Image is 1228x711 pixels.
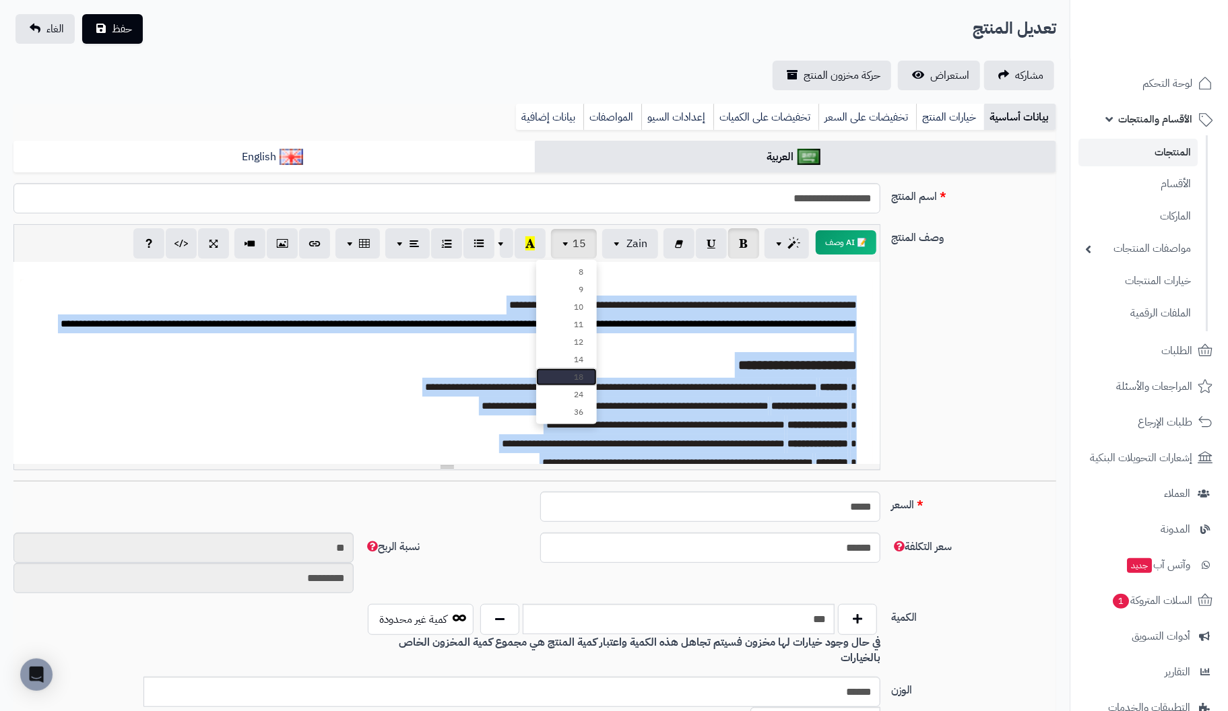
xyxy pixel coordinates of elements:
[713,104,818,131] a: تخفيضات على الكميات
[1078,442,1220,474] a: إشعارات التحويلات البنكية
[816,230,876,255] button: 📝 AI وصف
[641,104,713,131] a: إعدادات السيو
[573,236,586,252] span: 15
[536,298,597,316] a: 10
[536,351,597,368] a: 14
[1116,377,1192,396] span: المراجعات والأسئلة
[1113,594,1129,609] span: 1
[112,21,132,37] span: حفظ
[1078,299,1198,328] a: الملفات الرقمية
[551,229,597,259] button: 15
[1165,663,1190,681] span: التقارير
[516,104,583,131] a: بيانات إضافية
[886,183,1062,205] label: اسم المنتج
[536,368,597,386] a: 18
[1078,513,1220,545] a: المدونة
[984,61,1054,90] a: مشاركه
[1127,558,1152,573] span: جديد
[13,141,535,174] a: English
[1078,139,1198,166] a: المنتجات
[1078,620,1220,652] a: أدوات التسويق
[1078,406,1220,438] a: طلبات الإرجاع
[886,492,1062,513] label: السعر
[536,403,597,421] a: 36
[626,236,647,252] span: Zain
[20,658,53,691] div: Open Intercom Messenger
[1078,234,1198,263] a: مواصفات المنتجات
[82,14,143,44] button: حفظ
[535,141,1056,174] a: العربية
[1078,267,1198,296] a: خيارات المنتجات
[536,386,597,403] a: 24
[1078,656,1220,688] a: التقارير
[984,104,1056,131] a: بيانات أساسية
[916,104,984,131] a: خيارات المنتج
[1161,520,1190,539] span: المدونة
[898,61,980,90] a: استعراض
[602,229,658,259] button: Zain
[399,634,880,666] b: في حال وجود خيارات لها مخزون فسيتم تجاهل هذه الكمية واعتبار كمية المنتج هي مجموع كمية المخزون الخ...
[280,149,303,165] img: English
[536,333,597,351] a: 12
[1078,477,1220,510] a: العملاء
[1078,202,1198,231] a: الماركات
[798,149,821,165] img: العربية
[804,67,880,83] span: حركة مخزون المنتج
[773,61,891,90] a: حركة مخزون المنتج
[46,21,64,37] span: الغاء
[886,677,1062,698] label: الوزن
[1078,370,1220,403] a: المراجعات والأسئلة
[1164,484,1190,503] span: العملاء
[1118,110,1192,129] span: الأقسام والمنتجات
[1078,67,1220,100] a: لوحة التحكم
[886,224,1062,246] label: وصف المنتج
[1015,67,1043,83] span: مشاركه
[1138,413,1192,432] span: طلبات الإرجاع
[15,14,75,44] a: الغاء
[1136,36,1215,65] img: logo-2.png
[536,281,597,298] a: 9
[583,104,641,131] a: المواصفات
[1078,584,1220,617] a: السلات المتروكة1
[1078,335,1220,367] a: الطلبات
[1111,591,1192,610] span: السلات المتروكة
[818,104,916,131] a: تخفيضات على السعر
[1090,448,1192,467] span: إشعارات التحويلات البنكية
[891,539,952,555] span: سعر التكلفة
[1126,555,1190,574] span: وآتس آب
[1142,74,1192,93] span: لوحة التحكم
[536,263,597,281] a: 8
[1078,549,1220,581] a: وآتس آبجديد
[886,604,1062,625] label: الكمية
[973,15,1056,42] h2: تعديل المنتج
[536,316,597,333] a: 11
[364,539,420,555] span: نسبة الربح
[1161,341,1192,360] span: الطلبات
[930,67,969,83] span: استعراض
[1078,170,1198,199] a: الأقسام
[1132,627,1190,646] span: أدوات التسويق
